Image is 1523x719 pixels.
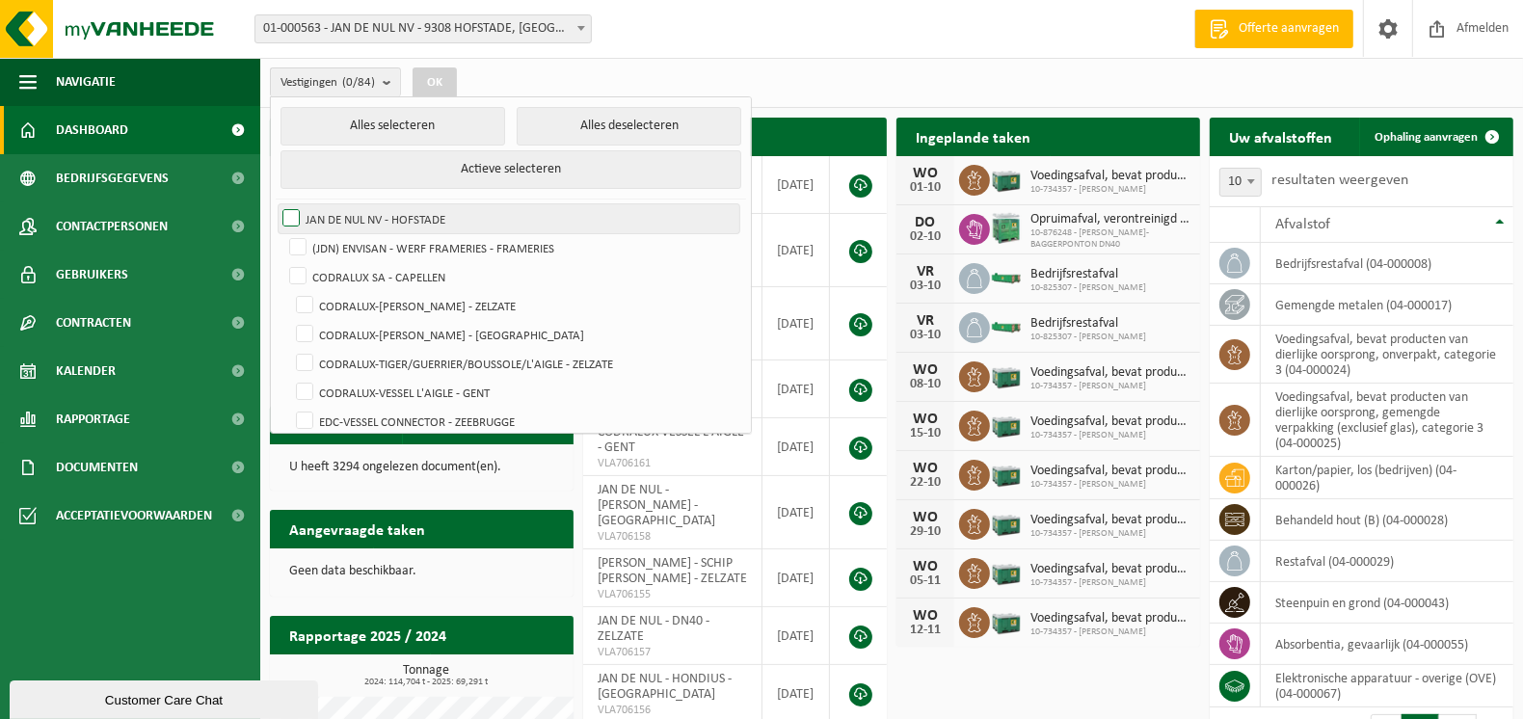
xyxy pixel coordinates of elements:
span: 10 [1220,169,1261,196]
span: 10-825307 - [PERSON_NAME] [1030,332,1146,343]
span: 10-734357 - [PERSON_NAME] [1030,184,1190,196]
h2: Rapportage 2025 / 2024 [270,616,466,653]
button: OK [413,67,457,98]
span: VLA706156 [598,703,747,718]
img: HK-XC-10-GN-00 [990,268,1023,285]
span: VLA706161 [598,456,747,471]
span: VLA706155 [598,587,747,602]
span: Voedingsafval, bevat producten van dierlijke oorsprong, gemengde verpakking (exc... [1030,562,1190,577]
a: Ophaling aanvragen [1359,118,1511,156]
span: Voedingsafval, bevat producten van dierlijke oorsprong, gemengde verpakking (exc... [1030,365,1190,381]
span: VLA706158 [598,529,747,545]
span: 10-734357 - [PERSON_NAME] [1030,479,1190,491]
button: Alles selecteren [281,107,505,146]
span: CODRALUX-VESSEL L'AIGLE - GENT [598,425,744,455]
div: 08-10 [906,378,945,391]
button: Vestigingen(0/84) [270,67,401,96]
h3: Tonnage [280,664,574,687]
span: Contactpersonen [56,202,168,251]
div: WO [906,510,945,525]
td: steenpuin en grond (04-000043) [1261,582,1513,624]
div: WO [906,362,945,378]
span: Bedrijfsrestafval [1030,267,1146,282]
span: JAN DE NUL - HONDIUS - [GEOGRAPHIC_DATA] [598,672,732,702]
label: EDC-VESSEL CONNECTOR - ZEEBRUGGE [292,407,740,436]
span: 10-734357 - [PERSON_NAME] [1030,430,1190,441]
div: 01-10 [906,181,945,195]
td: [DATE] [762,607,830,665]
span: Voedingsafval, bevat producten van dierlijke oorsprong, gemengde verpakking (exc... [1030,414,1190,430]
div: 29-10 [906,525,945,539]
div: 22-10 [906,476,945,490]
span: Vestigingen [281,68,375,97]
span: Offerte aanvragen [1234,19,1344,39]
div: WO [906,559,945,574]
img: PB-LB-0680-HPE-GN-01 [990,162,1023,195]
img: PB-HB-1400-HPE-GN-11 [990,210,1023,246]
td: karton/papier, los (bedrijven) (04-000026) [1261,457,1513,499]
button: Alles deselecteren [517,107,741,146]
span: 10-734357 - [PERSON_NAME] [1030,577,1190,589]
span: 01-000563 - JAN DE NUL NV - 9308 HOFSTADE, TRAGEL 60 [254,14,592,43]
td: gemengde metalen (04-000017) [1261,284,1513,326]
span: Afvalstof [1275,217,1330,232]
span: 10-734357 - [PERSON_NAME] [1030,626,1190,638]
h2: Uw afvalstoffen [1210,118,1351,155]
label: CODRALUX-VESSEL L'AIGLE - GENT [292,378,740,407]
div: 05-11 [906,574,945,588]
td: behandeld hout (B) (04-000028) [1261,499,1513,541]
a: Bekijk rapportage [430,653,572,692]
td: voedingsafval, bevat producten van dierlijke oorsprong, onverpakt, categorie 3 (04-000024) [1261,326,1513,384]
span: Voedingsafval, bevat producten van dierlijke oorsprong, gemengde verpakking (exc... [1030,464,1190,479]
label: (JDN) ENVISAN - WERF FRAMERIES - FRAMERIES [285,233,739,262]
span: Opruimafval, verontreinigd met olie [1030,212,1190,227]
td: elektronische apparatuur - overige (OVE) (04-000067) [1261,665,1513,707]
div: 15-10 [906,427,945,440]
td: [DATE] [762,214,830,287]
td: [DATE] [762,476,830,549]
label: CODRALUX-TIGER/GUERRIER/BOUSSOLE/L'AIGLE - ZELZATE [292,349,740,378]
p: Geen data beschikbaar. [289,565,554,578]
count: (0/84) [342,76,375,89]
img: PB-LB-0680-HPE-GN-01 [990,604,1023,637]
td: voedingsafval, bevat producten van dierlijke oorsprong, gemengde verpakking (exclusief glas), cat... [1261,384,1513,457]
label: CODRALUX-[PERSON_NAME] - [GEOGRAPHIC_DATA] [292,320,740,349]
td: [DATE] [762,287,830,360]
span: Acceptatievoorwaarden [56,492,212,540]
span: 10-825307 - [PERSON_NAME] [1030,282,1146,294]
img: PB-LB-0680-HPE-GN-01 [990,408,1023,440]
div: VR [906,313,945,329]
p: U heeft 3294 ongelezen document(en). [289,461,554,474]
img: PB-LB-0680-HPE-GN-01 [990,359,1023,391]
td: [DATE] [762,360,830,418]
span: Contracten [56,299,131,347]
td: absorbentia, gevaarlijk (04-000055) [1261,624,1513,665]
span: Ophaling aanvragen [1375,131,1478,144]
img: HK-XC-10-GN-00 [990,317,1023,334]
span: 10-734357 - [PERSON_NAME] [1030,528,1190,540]
iframe: chat widget [10,677,322,719]
span: Gebruikers [56,251,128,299]
span: JAN DE NUL - DN40 - ZELZATE [598,614,709,644]
div: WO [906,166,945,181]
span: Voedingsafval, bevat producten van dierlijke oorsprong, gemengde verpakking (exc... [1030,513,1190,528]
span: JAN DE NUL - [PERSON_NAME] - [GEOGRAPHIC_DATA] [598,483,715,528]
span: Kalender [56,347,116,395]
h2: Ingeplande taken [896,118,1050,155]
button: Actieve selecteren [281,150,741,189]
td: restafval (04-000029) [1261,541,1513,582]
div: 02-10 [906,230,945,244]
div: DO [906,215,945,230]
label: CODRALUX SA - CAPELLEN [285,262,739,291]
label: resultaten weergeven [1271,173,1408,188]
span: 10-876248 - [PERSON_NAME]- BAGGERPONTON DN40 [1030,227,1190,251]
div: WO [906,608,945,624]
div: VR [906,264,945,280]
span: 2024: 114,704 t - 2025: 69,291 t [280,678,574,687]
div: 12-11 [906,624,945,637]
label: JAN DE NUL NV - HOFSTADE [279,204,739,233]
h2: Aangevraagde taken [270,510,444,547]
a: Offerte aanvragen [1194,10,1353,48]
img: PB-LB-0680-HPE-GN-01 [990,506,1023,539]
